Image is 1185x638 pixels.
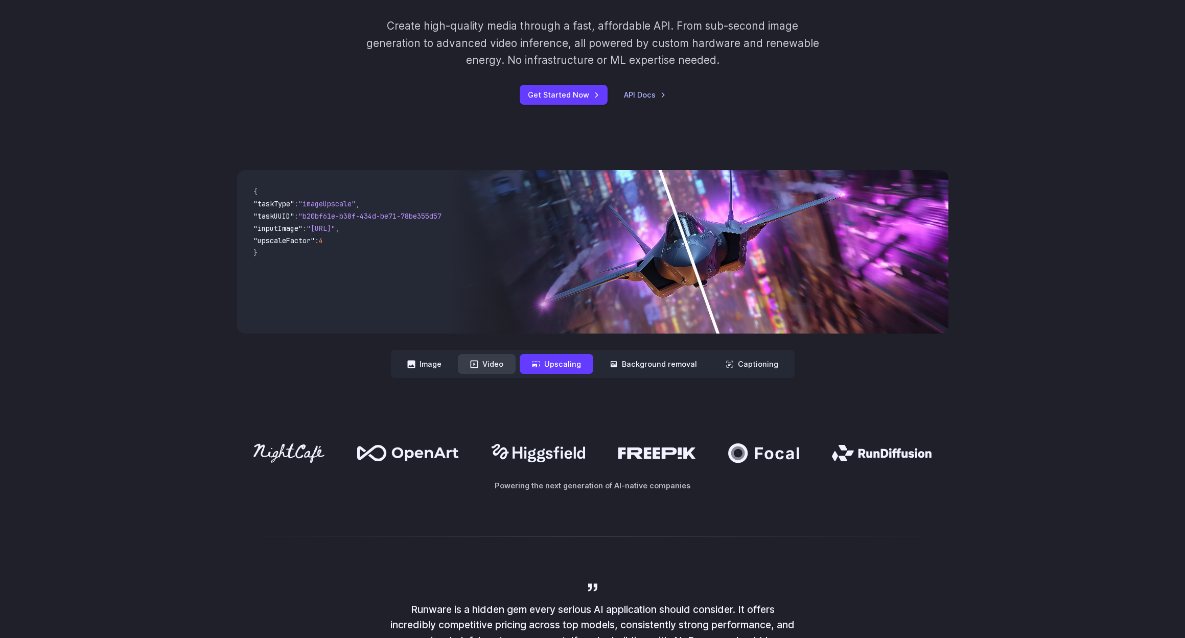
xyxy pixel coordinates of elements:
[253,211,294,221] span: "taskUUID"
[298,199,356,208] span: "imageUpscale"
[458,354,516,374] button: Video
[365,17,820,68] p: Create high-quality media through a fast, affordable API. From sub-second image generation to adv...
[713,354,791,374] button: Captioning
[253,187,258,196] span: {
[315,236,319,245] span: :
[624,89,666,101] a: API Docs
[335,224,339,233] span: ,
[307,224,335,233] span: "[URL]"
[520,85,608,105] a: Get Started Now
[298,211,454,221] span: "b20bf61e-b38f-434d-be71-78be355d5795"
[303,224,307,233] span: :
[294,211,298,221] span: :
[395,354,454,374] button: Image
[253,248,258,257] span: }
[253,224,303,233] span: "inputImage"
[253,199,294,208] span: "taskType"
[450,170,948,334] img: Futuristic stealth jet streaking through a neon-lit cityscape with glowing purple exhaust
[253,236,315,245] span: "upscaleFactor"
[356,199,360,208] span: ,
[597,354,709,374] button: Background removal
[294,199,298,208] span: :
[319,236,323,245] span: 4
[237,480,948,491] p: Powering the next generation of AI-native companies
[520,354,593,374] button: Upscaling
